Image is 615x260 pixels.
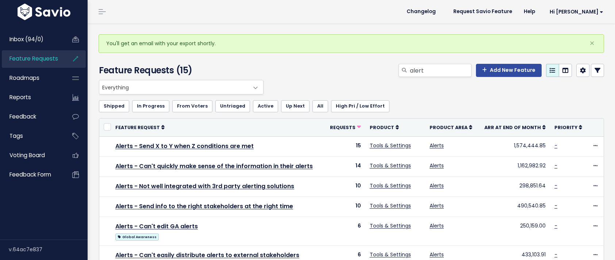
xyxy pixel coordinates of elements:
[370,124,394,131] span: Product
[115,232,159,241] a: Global Awareness
[370,142,411,149] a: Tools & Settings
[554,182,557,189] a: -
[370,222,411,229] a: Tools & Settings
[324,177,365,197] td: 10
[324,217,365,246] td: 6
[478,177,550,197] td: 298,851.64
[478,217,550,246] td: 250,159.00
[430,202,444,209] a: Alerts
[478,136,550,156] td: 1,574,444.85
[484,124,546,131] a: ARR at End of Month
[9,113,36,120] span: Feedback
[407,9,436,14] span: Changelog
[2,166,61,183] a: Feedback form
[312,100,328,112] a: All
[550,9,603,15] span: Hi [PERSON_NAME]
[324,197,365,217] td: 10
[554,222,557,229] a: -
[2,128,61,144] a: Tags
[478,156,550,176] td: 1,162,982.92
[430,124,468,131] span: Product Area
[554,124,577,131] span: Priority
[554,124,582,131] a: Priority
[9,55,58,62] span: Feature Requests
[9,132,23,140] span: Tags
[370,202,411,209] a: Tools & Settings
[430,162,444,169] a: Alerts
[115,142,254,150] a: Alerts - Send X to Y when Z conditions are met
[115,124,165,131] a: Feature Request
[115,182,294,190] a: Alerts - Not well integrated with 3rd party alerting solutions
[476,64,542,77] a: Add New Feature
[115,233,159,241] span: Global Awareness
[447,6,518,17] a: Request Savio Feature
[330,124,355,131] span: Requests
[215,100,250,112] a: Untriaged
[582,35,602,52] button: Close
[253,100,278,112] a: Active
[430,182,444,189] a: Alerts
[554,251,557,258] a: -
[541,6,609,18] a: Hi [PERSON_NAME]
[554,162,557,169] a: -
[484,124,541,131] span: ARR at End of Month
[370,182,411,189] a: Tools & Settings
[99,100,604,112] ul: Filter feature requests
[554,202,557,209] a: -
[370,162,411,169] a: Tools & Settings
[115,162,313,170] a: Alerts - Can't quickly make sense of the information in their alerts
[9,171,51,178] span: Feedback form
[430,124,472,131] a: Product Area
[518,6,541,17] a: Help
[331,100,389,112] a: High Pri / Low Effort
[409,64,472,77] input: Search features...
[9,74,39,82] span: Roadmaps
[9,240,88,259] div: v.64ac7e837
[99,80,249,94] span: Everything
[330,124,361,131] a: Requests
[554,142,557,149] a: -
[9,151,45,159] span: Voting Board
[2,50,61,67] a: Feature Requests
[430,251,444,258] a: Alerts
[281,100,310,112] a: Up Next
[324,156,365,176] td: 14
[370,251,411,258] a: Tools & Settings
[9,93,31,101] span: Reports
[2,147,61,164] a: Voting Board
[16,4,72,20] img: logo-white.9d6f32f41409.svg
[115,251,299,259] a: Alerts - Can't easily distribute alerts to external stakeholders
[430,222,444,229] a: Alerts
[132,100,169,112] a: In Progress
[324,136,365,156] td: 15
[99,80,264,94] span: Everything
[2,31,61,48] a: Inbox (94/0)
[430,142,444,149] a: Alerts
[370,124,399,131] a: Product
[2,70,61,86] a: Roadmaps
[2,89,61,106] a: Reports
[115,202,293,210] a: Alerts - Send info to the right stakeholders at the right time
[2,108,61,125] a: Feedback
[99,34,604,53] div: You'll get an email with your export shortly.
[478,197,550,217] td: 490,540.85
[99,64,260,77] h4: Feature Requests (15)
[9,35,43,43] span: Inbox (94/0)
[99,100,129,112] a: Shipped
[115,124,160,131] span: Feature Request
[115,222,198,230] a: Alerts - Can't edit GA alerts
[589,37,595,49] span: ×
[172,100,212,112] a: From Voters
